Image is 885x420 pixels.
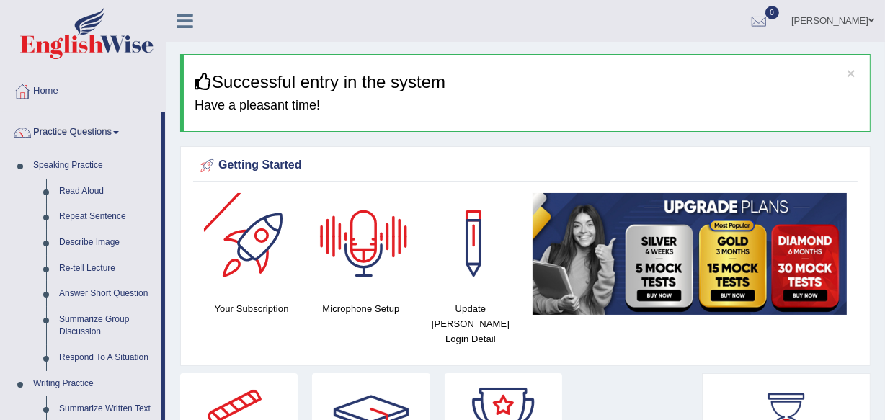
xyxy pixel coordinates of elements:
[53,230,161,256] a: Describe Image
[765,6,780,19] span: 0
[53,256,161,282] a: Re-tell Lecture
[197,155,854,177] div: Getting Started
[533,193,847,315] img: small5.jpg
[847,66,855,81] button: ×
[53,281,161,307] a: Answer Short Question
[1,112,161,148] a: Practice Questions
[53,204,161,230] a: Repeat Sentence
[1,71,165,107] a: Home
[313,301,409,316] h4: Microphone Setup
[423,301,518,347] h4: Update [PERSON_NAME] Login Detail
[27,371,161,397] a: Writing Practice
[27,153,161,179] a: Speaking Practice
[195,73,859,91] h3: Successful entry in the system
[53,179,161,205] a: Read Aloud
[204,301,299,316] h4: Your Subscription
[53,307,161,345] a: Summarize Group Discussion
[53,345,161,371] a: Respond To A Situation
[195,99,859,113] h4: Have a pleasant time!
